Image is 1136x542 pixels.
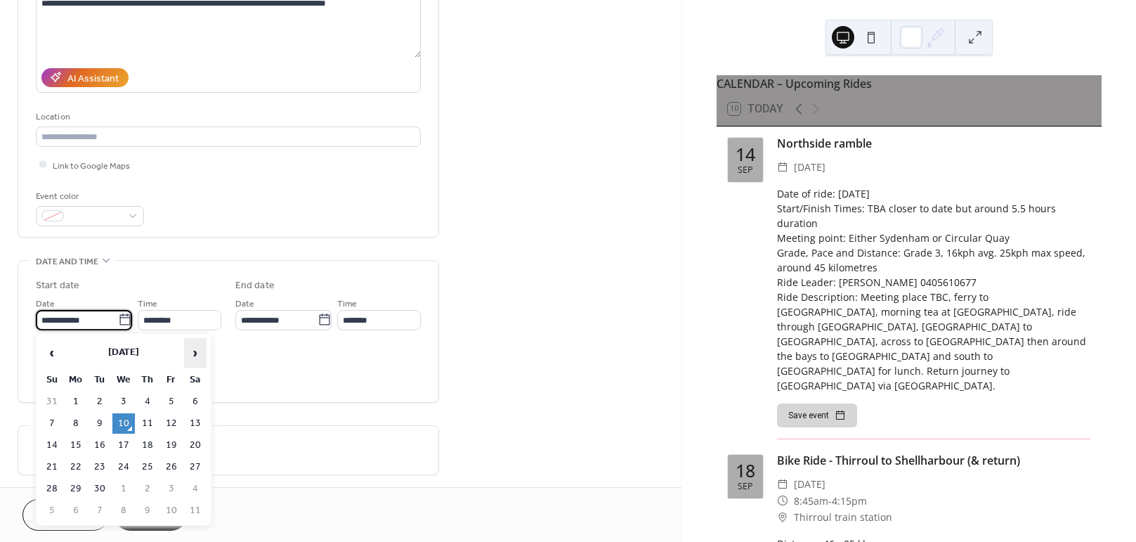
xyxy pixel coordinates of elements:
td: 14 [41,435,63,456]
span: Time [337,296,357,311]
td: 1 [112,479,135,499]
td: 31 [41,392,63,412]
td: 25 [136,457,159,477]
td: 21 [41,457,63,477]
td: 7 [89,501,111,521]
td: 8 [65,413,87,434]
span: 8:45am [794,493,828,510]
div: Date of ride: [DATE] Start/Finish Times: TBA closer to date but around 5.5 hours duration Meeting... [777,186,1090,393]
td: 30 [89,479,111,499]
span: Date and time [36,254,98,269]
th: Th [136,370,159,390]
button: Cancel [22,499,109,531]
td: 12 [160,413,183,434]
span: Date [36,296,55,311]
div: Sep [738,482,753,491]
td: 27 [184,457,207,477]
th: Mo [65,370,87,390]
div: Location [36,110,418,124]
span: [DATE] [794,159,825,176]
td: 28 [41,479,63,499]
div: Start date [36,278,79,293]
div: ​ [777,493,788,510]
span: › [185,339,206,367]
div: Sep [738,166,753,175]
th: Fr [160,370,183,390]
td: 23 [89,457,111,477]
td: 4 [136,392,159,412]
span: - [828,493,832,510]
td: 22 [65,457,87,477]
td: 29 [65,479,87,499]
td: 24 [112,457,135,477]
td: 7 [41,413,63,434]
div: Event color [36,189,141,204]
th: We [112,370,135,390]
div: CALENDAR – Upcoming Rides [717,75,1102,92]
td: 3 [160,479,183,499]
div: ​ [777,159,788,176]
td: 6 [184,392,207,412]
td: 1 [65,392,87,412]
td: 10 [112,413,135,434]
span: [DATE] [794,476,825,493]
span: Thirroul train station [794,509,892,526]
div: Bike Ride - Thirroul to Shellharbour (& return) [777,452,1090,469]
td: 10 [160,501,183,521]
th: Sa [184,370,207,390]
button: Save event [777,404,857,427]
td: 26 [160,457,183,477]
div: AI Assistant [67,71,119,86]
td: 16 [89,435,111,456]
td: 15 [65,435,87,456]
td: 5 [41,501,63,521]
th: Su [41,370,63,390]
div: Northside ramble [777,135,1090,152]
td: 18 [136,435,159,456]
td: 11 [136,413,159,434]
span: ‹ [41,339,63,367]
td: 5 [160,392,183,412]
td: 9 [89,413,111,434]
td: 9 [136,501,159,521]
div: End date [235,278,275,293]
span: Time [138,296,157,311]
td: 4 [184,479,207,499]
td: 2 [89,392,111,412]
div: 18 [736,462,755,479]
span: 4:15pm [832,493,867,510]
td: 3 [112,392,135,412]
td: 20 [184,435,207,456]
th: Tu [89,370,111,390]
span: Link to Google Maps [53,158,130,173]
td: 6 [65,501,87,521]
button: AI Assistant [41,68,129,87]
td: 19 [160,435,183,456]
td: 17 [112,435,135,456]
th: [DATE] [65,338,183,368]
span: Date [235,296,254,311]
td: 8 [112,501,135,521]
td: 11 [184,501,207,521]
div: 14 [736,146,755,163]
td: 13 [184,413,207,434]
div: ​ [777,509,788,526]
div: ​ [777,476,788,493]
td: 2 [136,479,159,499]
